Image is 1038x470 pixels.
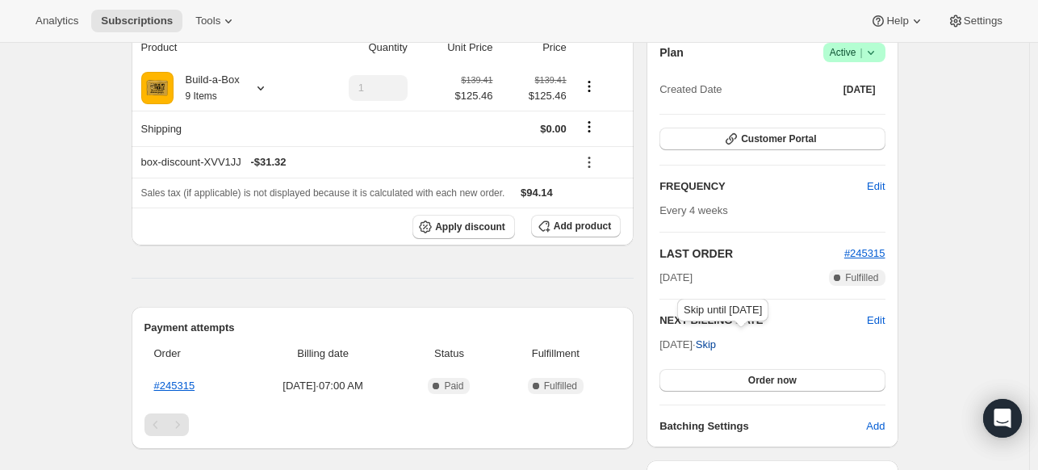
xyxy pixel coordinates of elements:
span: Edit [867,178,885,195]
span: Fulfillment [500,346,612,362]
h2: LAST ORDER [659,245,844,262]
span: $94.14 [521,187,553,199]
img: product img [141,72,174,104]
span: $125.46 [503,88,567,104]
button: Add product [531,215,621,237]
span: Paid [444,380,463,392]
button: Order now [659,369,885,392]
th: Quantity [306,30,412,65]
button: Help [860,10,934,32]
small: $139.41 [535,75,567,85]
th: Price [498,30,571,65]
span: [DATE] · [659,338,716,350]
div: Open Intercom Messenger [983,399,1022,438]
button: Edit [867,313,885,329]
span: Status [408,346,490,362]
button: Product actions [576,78,602,95]
span: $125.46 [455,88,493,104]
span: Skip [696,337,716,353]
button: Skip [686,332,726,358]
th: Order [144,336,243,371]
span: [DATE] [659,270,693,286]
span: Add product [554,220,611,233]
span: | [860,46,862,59]
button: #245315 [844,245,885,262]
button: Add [856,413,894,439]
span: Help [886,15,908,27]
h2: Plan [659,44,684,61]
span: Fulfilled [845,271,878,284]
span: Sales tax (if applicable) is not displayed because it is calculated with each new order. [141,187,505,199]
span: Every 4 weeks [659,204,728,216]
span: - $31.32 [250,154,286,170]
h2: FREQUENCY [659,178,867,195]
span: [DATE] · 07:00 AM [248,378,399,394]
button: Customer Portal [659,128,885,150]
a: #245315 [844,247,885,259]
div: box-discount-XVV1JJ [141,154,567,170]
button: Apply discount [412,215,515,239]
span: Created Date [659,82,722,98]
span: Add [866,418,885,434]
button: Shipping actions [576,118,602,136]
span: Order now [748,374,797,387]
span: Billing date [248,346,399,362]
th: Product [132,30,307,65]
span: [DATE] [843,83,876,96]
button: Tools [186,10,246,32]
span: Apply discount [435,220,505,233]
nav: Pagination [144,413,622,436]
h2: NEXT BILLING DATE [659,313,867,329]
div: Build-a-Box [174,72,240,104]
button: Settings [938,10,1012,32]
h6: Batching Settings [659,418,866,434]
span: $0.00 [540,123,567,135]
h2: Payment attempts [144,320,622,336]
span: Tools [195,15,220,27]
span: Analytics [36,15,78,27]
th: Shipping [132,111,307,146]
span: Customer Portal [741,132,816,145]
th: Unit Price [412,30,498,65]
button: Subscriptions [91,10,182,32]
small: 9 Items [186,90,217,102]
span: Settings [964,15,1002,27]
button: [DATE] [834,78,885,101]
button: Analytics [26,10,88,32]
small: $139.41 [461,75,492,85]
span: Subscriptions [101,15,173,27]
button: Edit [857,174,894,199]
span: Fulfilled [544,380,577,392]
a: #245315 [154,380,195,392]
span: Active [830,44,879,61]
